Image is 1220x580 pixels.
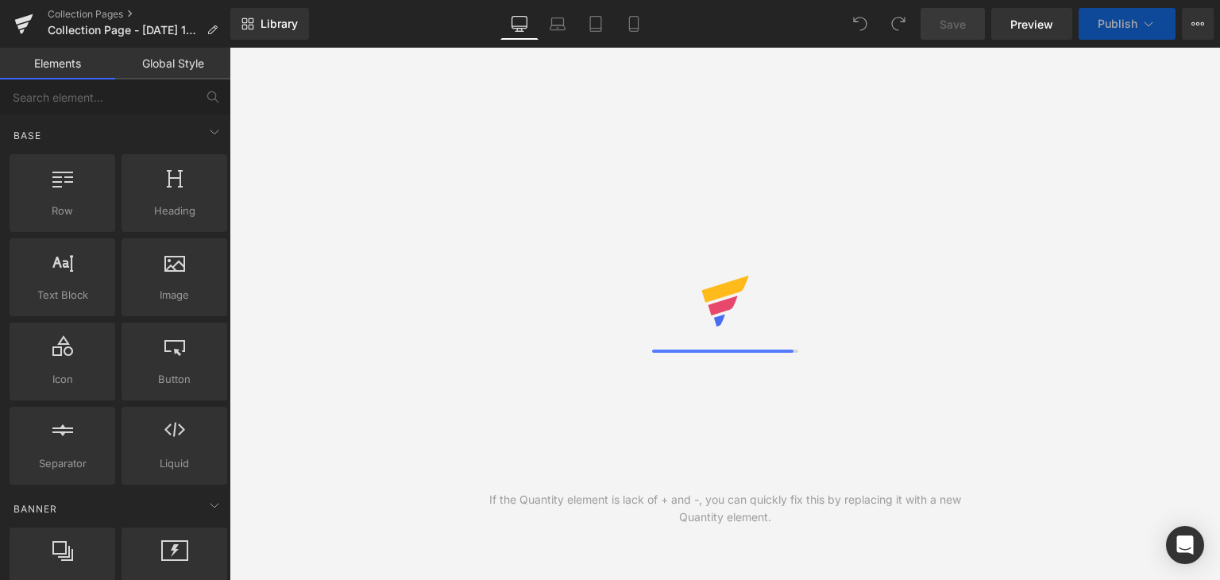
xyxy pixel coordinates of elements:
button: Publish [1079,8,1176,40]
span: Publish [1098,17,1137,30]
span: Separator [14,455,110,472]
span: Library [261,17,298,31]
span: Icon [14,371,110,388]
a: Tablet [577,8,615,40]
div: If the Quantity element is lack of + and -, you can quickly fix this by replacing it with a new Q... [477,491,973,526]
span: Banner [12,501,59,516]
a: Laptop [539,8,577,40]
span: Button [126,371,222,388]
span: Image [126,287,222,304]
span: Collection Page - [DATE] 17:18:51 [48,24,200,37]
button: More [1182,8,1214,40]
span: Base [12,128,43,143]
button: Undo [844,8,876,40]
a: Global Style [115,48,230,79]
button: Redo [882,8,914,40]
div: Open Intercom Messenger [1166,526,1204,564]
span: Text Block [14,287,110,304]
span: Heading [126,203,222,219]
span: Preview [1010,16,1053,33]
a: Desktop [500,8,539,40]
a: Collection Pages [48,8,230,21]
a: Mobile [615,8,653,40]
span: Save [940,16,966,33]
span: Row [14,203,110,219]
span: Liquid [126,455,222,472]
a: Preview [991,8,1072,40]
a: New Library [230,8,309,40]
